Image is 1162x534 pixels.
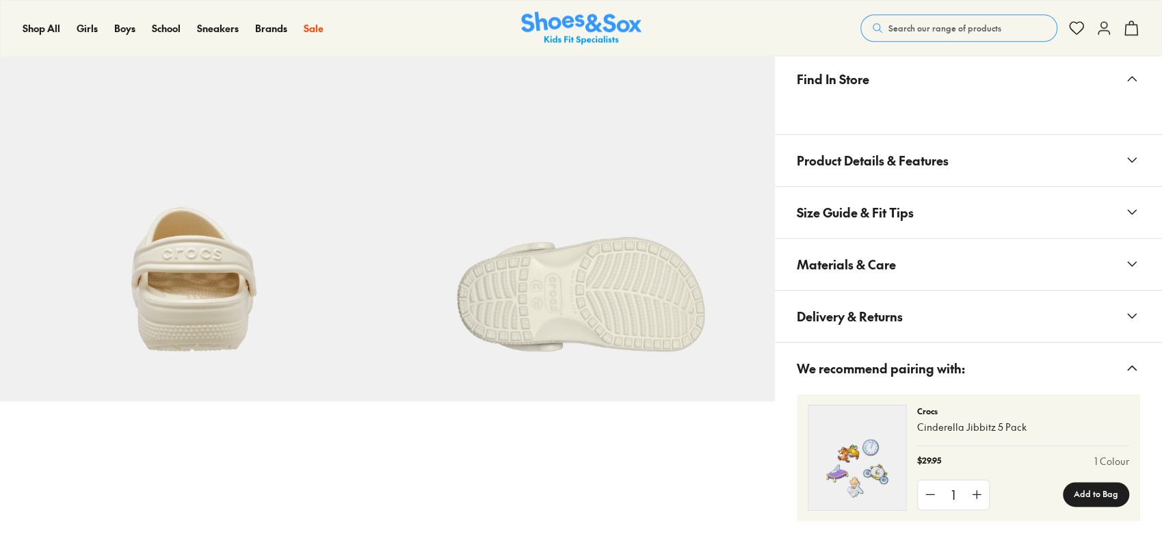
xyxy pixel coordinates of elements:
button: Search our range of products [860,14,1057,42]
span: Delivery & Returns [797,296,903,336]
span: Find In Store [797,59,869,99]
a: School [152,21,181,36]
span: Shop All [23,21,60,35]
a: 1 Colour [1094,454,1129,468]
a: Girls [77,21,98,36]
span: Brands [255,21,287,35]
img: 4-554087_1 [808,405,906,510]
img: 9-502775_1 [387,14,774,401]
span: Boys [114,21,135,35]
a: Sneakers [197,21,239,36]
span: Sale [304,21,323,35]
a: Sale [304,21,323,36]
p: $29.95 [917,454,941,468]
a: Brands [255,21,287,36]
button: We recommend pairing with: [775,343,1162,394]
div: 1 [942,480,964,509]
a: Shoes & Sox [521,12,642,45]
button: Delivery & Returns [775,291,1162,342]
span: Size Guide & Fit Tips [797,192,914,232]
a: Shop All [23,21,60,36]
span: Search our range of products [888,22,1001,34]
button: Add to Bag [1063,482,1129,507]
iframe: Find in Store [797,105,1140,118]
img: SNS_Logo_Responsive.svg [521,12,642,45]
span: We recommend pairing with: [797,348,965,388]
p: Cinderella Jibbitz 5 Pack [917,420,1129,434]
span: Sneakers [197,21,239,35]
button: Product Details & Features [775,135,1162,186]
span: School [152,21,181,35]
span: Product Details & Features [797,140,949,181]
p: Crocs [917,405,1129,417]
span: Materials & Care [797,244,896,284]
button: Materials & Care [775,239,1162,290]
span: Girls [77,21,98,35]
button: Find In Store [775,53,1162,105]
button: Size Guide & Fit Tips [775,187,1162,238]
a: Boys [114,21,135,36]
